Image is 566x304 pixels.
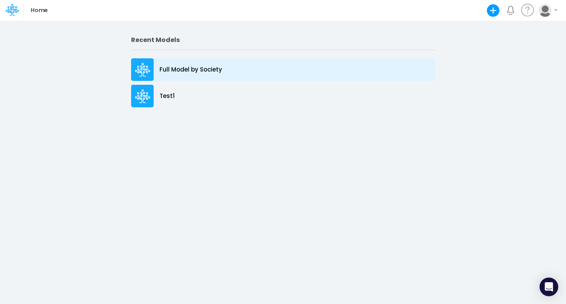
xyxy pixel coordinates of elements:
[131,36,435,44] h2: Recent Models
[131,83,435,109] a: Test1
[159,92,175,101] p: Test1
[159,65,222,74] p: Full Model by Society
[540,278,558,296] div: Open Intercom Messenger
[31,6,47,15] p: Home
[506,6,515,15] a: Notifications
[131,56,435,83] a: Full Model by Society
